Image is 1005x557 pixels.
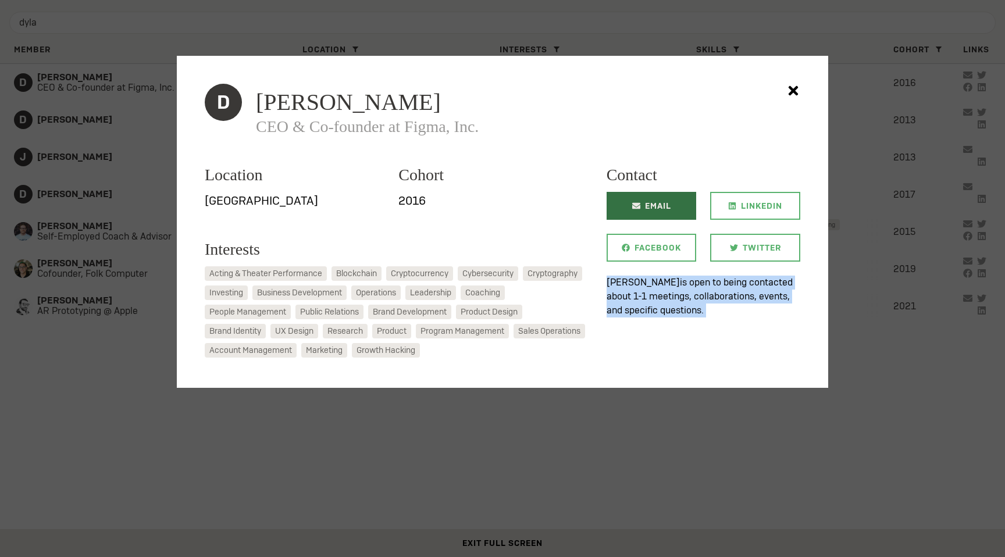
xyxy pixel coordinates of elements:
[635,234,681,262] span: Facebook
[741,192,782,220] span: LinkedIn
[410,287,451,299] span: Leadership
[710,192,800,220] a: LinkedIn
[205,192,384,209] p: [GEOGRAPHIC_DATA]
[306,344,343,356] span: Marketing
[327,325,363,337] span: Research
[209,287,243,299] span: Investing
[205,163,384,187] h3: Location
[256,119,800,135] h3: CEO & Co-founder at Figma, Inc.
[607,163,800,187] h3: Contact
[607,276,800,317] p: [PERSON_NAME] is open to being contacted about 1-1 meetings, collaborations, events, and specific...
[209,267,322,280] span: Acting & Theater Performance
[357,344,415,356] span: Growth Hacking
[607,234,697,262] a: Facebook
[205,84,242,121] span: D
[300,306,359,318] span: Public Relations
[398,192,578,209] p: 2016
[209,306,286,318] span: People Management
[275,325,313,337] span: UX Design
[377,325,407,337] span: Product
[743,234,781,262] span: Twitter
[710,234,800,262] a: Twitter
[398,163,578,187] h3: Cohort
[462,267,514,280] span: Cybersecurity
[205,237,593,262] h3: Interests
[391,267,448,280] span: Cryptocurrency
[356,287,396,299] span: Operations
[256,91,441,114] span: [PERSON_NAME]
[257,287,342,299] span: Business Development
[461,306,518,318] span: Product Design
[336,267,377,280] span: Blockchain
[518,325,580,337] span: Sales Operations
[420,325,504,337] span: Program Management
[373,306,447,318] span: Brand Development
[645,192,671,220] span: Email
[209,325,261,337] span: Brand Identity
[465,287,500,299] span: Coaching
[528,267,578,280] span: Cryptography
[607,192,697,220] a: Email
[209,344,292,356] span: Account Management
